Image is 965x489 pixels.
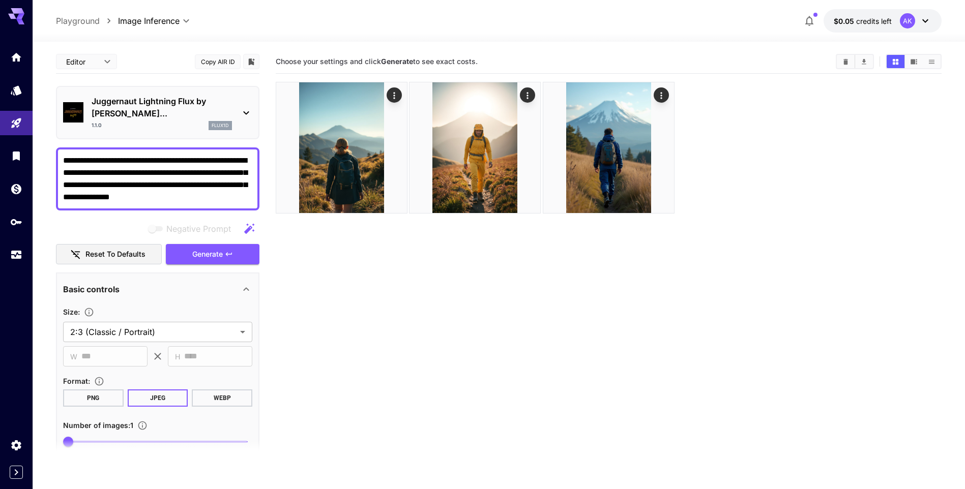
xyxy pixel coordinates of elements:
[10,149,22,162] div: Library
[654,87,669,103] div: Actions
[195,54,241,69] button: Copy AIR ID
[900,13,915,28] div: AK
[387,87,402,103] div: Actions
[90,376,108,386] button: Choose the file format for the output image.
[63,283,120,295] p: Basic controls
[118,15,180,27] span: Image Inference
[56,15,118,27] nav: breadcrumb
[92,95,232,119] p: Juggernaut Lightning Flux by [PERSON_NAME]...
[10,117,22,130] div: Playground
[886,54,942,69] div: Show images in grid viewShow images in video viewShow images in list view
[10,249,22,261] div: Usage
[166,244,259,265] button: Generate
[837,55,855,68] button: Clear Images
[146,222,239,235] span: Negative prompts are not compatible with the selected model.
[63,277,252,301] div: Basic controls
[836,54,874,69] div: Clear ImagesDownload All
[856,17,892,25] span: credits left
[166,223,231,235] span: Negative Prompt
[834,17,856,25] span: $0.05
[905,55,923,68] button: Show images in video view
[543,82,674,213] img: Z
[824,9,942,33] button: $0.05AK
[914,440,965,489] iframe: Chat Widget
[212,122,229,129] p: flux1d
[63,377,90,385] span: Format :
[192,389,252,407] button: WEBP
[56,244,162,265] button: Reset to defaults
[80,307,98,317] button: Adjust the dimensions of the generated image by specifying its width and height in pixels, or sel...
[381,57,413,66] b: Generate
[63,389,124,407] button: PNG
[855,55,873,68] button: Download All
[10,216,22,228] div: API Keys
[92,121,102,129] p: 1.1.0
[410,82,540,213] img: 2Q==
[923,55,941,68] button: Show images in list view
[63,421,133,430] span: Number of images : 1
[63,91,252,134] div: Juggernaut Lightning Flux by [PERSON_NAME]...1.1.0flux1d
[66,56,98,67] span: Editor
[10,51,22,64] div: Home
[175,351,180,362] span: H
[10,84,22,97] div: Models
[133,420,152,431] button: Specify how many images to generate in a single request. Each image generation will be charged se...
[520,87,536,103] div: Actions
[192,248,223,261] span: Generate
[887,55,904,68] button: Show images in grid view
[128,389,188,407] button: JPEG
[70,351,77,362] span: W
[276,57,478,66] span: Choose your settings and click to see exact costs.
[10,182,22,195] div: Wallet
[247,55,256,68] button: Add to library
[834,16,892,26] div: $0.05
[10,466,23,479] button: Expand sidebar
[56,15,100,27] a: Playground
[10,439,22,451] div: Settings
[70,326,236,338] span: 2:3 (Classic / Portrait)
[276,82,407,213] img: 2Q==
[63,308,80,316] span: Size :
